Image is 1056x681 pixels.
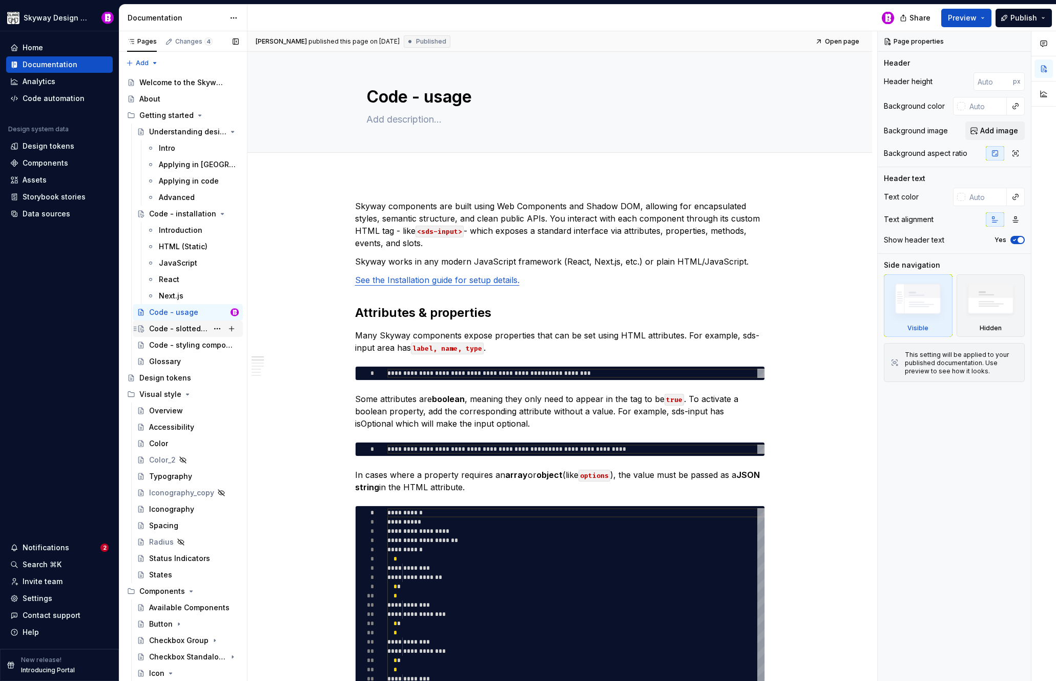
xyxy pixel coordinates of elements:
div: Code - slotted content [149,324,208,334]
a: Available Components [133,599,243,616]
span: Share [909,13,930,23]
a: Radius [133,534,243,550]
a: Components [6,155,113,171]
div: Settings [23,593,52,604]
a: Next.js [142,288,243,304]
div: Introduction [159,225,202,235]
a: Design tokens [6,138,113,154]
div: Typography [149,471,192,482]
div: Components [23,158,68,168]
button: Share [895,9,937,27]
a: Code - styling components [133,337,243,353]
span: Open page [825,37,859,46]
a: Checkbox Group [133,632,243,649]
div: Search ⌘K [23,559,61,570]
label: Yes [995,236,1006,244]
div: Spacing [149,520,178,531]
div: Background image [884,126,948,136]
a: Typography [133,468,243,485]
div: Design tokens [139,373,191,383]
strong: object [536,470,563,480]
a: Understanding design tokens [133,124,243,140]
strong: boolean [432,394,465,404]
a: Code automation [6,90,113,107]
div: HTML (Static) [159,242,208,252]
div: Visual style [123,386,243,403]
p: Skyway works in any modern JavaScript framework (React, Next.js, etc.) or plain HTML/JavaScript. [355,255,765,268]
div: Pages [127,37,157,46]
div: Data sources [23,209,70,219]
a: See the Installation guide for setup details. [355,275,520,285]
span: Preview [948,13,977,23]
div: JavaScript [159,258,197,268]
a: About [123,91,243,107]
input: Auto [965,188,1007,206]
div: Radius [149,537,174,547]
a: Data sources [6,206,113,222]
a: Assets [6,172,113,188]
a: Settings [6,590,113,607]
div: Intro [159,143,175,153]
div: Documentation [128,13,224,23]
div: Overview [149,406,183,416]
a: Code - usageBobby Davis [133,304,243,321]
a: Applying in [GEOGRAPHIC_DATA] [142,156,243,173]
p: Some attributes are , meaning they only need to appear in the tag to be . To activate a boolean p... [355,393,765,430]
a: Code - slotted content [133,321,243,337]
div: Getting started [123,107,243,124]
div: Changes [175,37,213,46]
div: Button [149,619,173,629]
div: States [149,570,172,580]
span: 4 [204,37,213,46]
div: This setting will be applied to your published documentation. Use preview to see how it looks. [905,351,1018,375]
div: Visual style [139,389,181,399]
div: Code automation [23,93,85,104]
div: Documentation [23,59,77,70]
div: Analytics [23,76,55,87]
a: Home [6,39,113,56]
a: JavaScript [142,255,243,271]
div: published this page on [DATE] [308,37,400,46]
a: Advanced [142,189,243,206]
a: HTML (Static) [142,238,243,255]
a: Open page [812,34,864,49]
div: Visible [907,324,928,332]
div: Checkbox Standalone [149,652,226,662]
div: Applying in code [159,176,219,186]
p: Many Skyway components expose properties that can be set using HTML attributes. For example, sds-... [355,329,765,354]
button: Add [123,56,161,70]
div: Side navigation [884,260,940,270]
code: true [665,394,684,406]
button: Help [6,624,113,640]
button: Preview [941,9,991,27]
a: Code - installation [133,206,243,222]
p: In cases where a property requires an or (like ), the value must be passed as a in the HTML attri... [355,469,765,493]
div: About [139,94,160,104]
a: Documentation [6,56,113,73]
span: 2 [100,544,109,552]
a: Status Indicators [133,550,243,567]
a: Intro [142,140,243,156]
textarea: Code - usage [364,85,752,109]
a: States [133,567,243,583]
div: Home [23,43,43,53]
a: Accessibility [133,419,243,435]
div: Color_2 [149,455,176,465]
div: Background aspect ratio [884,148,967,158]
code: options [578,470,610,482]
div: Components [139,586,185,596]
div: Header height [884,76,933,87]
div: Text color [884,192,919,202]
div: Header [884,58,910,68]
span: [PERSON_NAME] [256,37,307,46]
div: Visible [884,274,953,337]
button: Skyway Design SystemBobby Davis [2,7,117,29]
input: Auto [965,97,1007,115]
div: Storybook stories [23,192,86,202]
div: Design system data [8,125,69,133]
input: Auto [974,72,1013,91]
p: px [1013,77,1021,86]
img: Bobby Davis [882,12,894,24]
button: Add image [965,122,1025,140]
code: label, name, type [411,343,484,354]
